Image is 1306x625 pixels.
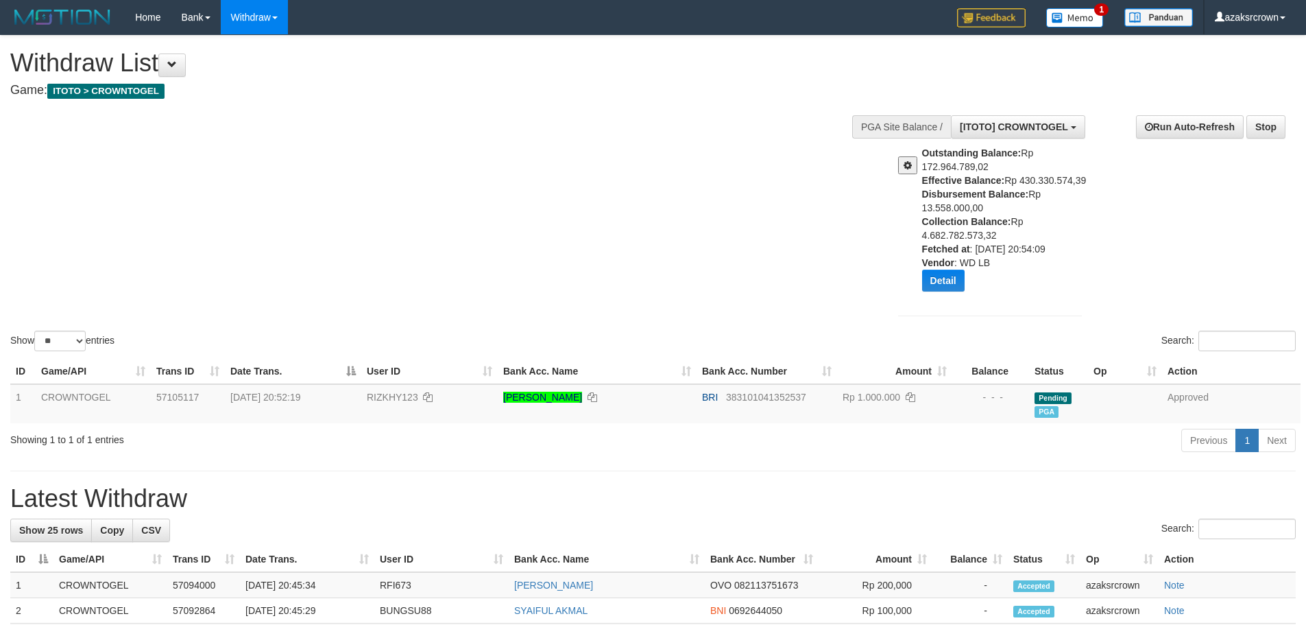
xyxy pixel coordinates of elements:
span: Copy 383101041352537 to clipboard [726,392,806,403]
span: ITOTO > CROWNTOGEL [47,84,165,99]
th: Balance: activate to sort column ascending [932,547,1008,572]
div: Showing 1 to 1 of 1 entries [10,427,534,447]
td: - [932,572,1008,598]
span: Show 25 rows [19,525,83,536]
span: Copy 082113751673 to clipboard [734,580,798,591]
th: Amount: activate to sort column ascending [837,359,952,384]
a: SYAIFUL AKMAL [514,605,588,616]
span: Copy 0692644050 to clipboard [729,605,782,616]
a: Previous [1181,429,1236,452]
th: Bank Acc. Name: activate to sort column ascending [498,359,697,384]
th: Op: activate to sort column ascending [1088,359,1162,384]
b: Vendor [922,257,954,268]
span: 1 [1094,3,1109,16]
h4: Game: [10,84,857,97]
th: Bank Acc. Name: activate to sort column ascending [509,547,705,572]
span: 57105117 [156,392,199,403]
span: Pending [1035,392,1072,404]
td: 1 [10,384,36,423]
label: Search: [1161,519,1296,539]
input: Search: [1198,331,1296,351]
span: OVO [710,580,731,591]
td: CROWNTOGEL [53,598,167,624]
div: Rp 172.964.789,02 Rp 430.330.574,39 Rp 13.558.000,00 Rp 4.682.782.573,32 : [DATE] 20:54:09 : WD LB [922,146,1092,302]
span: Copy [100,525,124,536]
div: PGA Site Balance / [852,115,951,139]
span: RIZKHY123 [367,392,418,403]
a: Copy [91,519,133,542]
td: CROWNTOGEL [36,384,151,423]
th: ID [10,359,36,384]
b: Fetched at [922,244,970,255]
a: [PERSON_NAME] [503,392,582,403]
span: [ITOTO] CROWNTOGEL [960,121,1068,132]
th: Status [1029,359,1088,384]
b: Disbursement Balance: [922,189,1029,200]
th: Status: activate to sort column ascending [1008,547,1080,572]
td: [DATE] 20:45:34 [240,572,374,598]
th: Balance [952,359,1029,384]
th: Game/API: activate to sort column ascending [53,547,167,572]
a: Note [1164,580,1185,591]
th: Date Trans.: activate to sort column ascending [240,547,374,572]
td: Approved [1162,384,1301,423]
a: CSV [132,519,170,542]
span: Accepted [1013,580,1054,592]
th: User ID: activate to sort column ascending [361,359,498,384]
span: Rp 1.000.000 [843,392,900,403]
td: [DATE] 20:45:29 [240,598,374,624]
button: Detail [922,270,965,292]
td: RFI673 [374,572,509,598]
th: Action [1162,359,1301,384]
label: Search: [1161,331,1296,351]
th: Bank Acc. Number: activate to sort column ascending [705,547,819,572]
td: azaksrcrown [1080,598,1159,624]
a: Show 25 rows [10,519,92,542]
td: Rp 100,000 [819,598,932,624]
input: Search: [1198,519,1296,539]
td: - [932,598,1008,624]
label: Show entries [10,331,114,351]
h1: Withdraw List [10,49,857,77]
h1: Latest Withdraw [10,485,1296,512]
td: Rp 200,000 [819,572,932,598]
td: azaksrcrown [1080,572,1159,598]
th: Trans ID: activate to sort column ascending [151,359,225,384]
a: Stop [1246,115,1285,139]
th: ID: activate to sort column descending [10,547,53,572]
select: Showentries [34,331,86,351]
a: [PERSON_NAME] [514,580,593,591]
th: Game/API: activate to sort column ascending [36,359,151,384]
th: Amount: activate to sort column ascending [819,547,932,572]
th: User ID: activate to sort column ascending [374,547,509,572]
button: [ITOTO] CROWNTOGEL [951,115,1085,139]
td: 57092864 [167,598,240,624]
span: BNI [710,605,726,616]
img: Feedback.jpg [957,8,1026,27]
td: BUNGSU88 [374,598,509,624]
span: Accepted [1013,606,1054,617]
a: Run Auto-Refresh [1136,115,1244,139]
span: [DATE] 20:52:19 [230,392,300,403]
td: 57094000 [167,572,240,598]
th: Action [1159,547,1296,572]
img: MOTION_logo.png [10,7,114,27]
a: 1 [1235,429,1259,452]
th: Op: activate to sort column ascending [1080,547,1159,572]
span: PGA [1035,406,1059,418]
b: Effective Balance: [922,175,1005,186]
span: BRI [702,392,718,403]
th: Date Trans.: activate to sort column descending [225,359,361,384]
th: Bank Acc. Number: activate to sort column ascending [697,359,837,384]
b: Collection Balance: [922,216,1011,227]
b: Outstanding Balance: [922,148,1021,158]
div: - - - [958,390,1024,404]
a: Note [1164,605,1185,616]
th: Trans ID: activate to sort column ascending [167,547,240,572]
img: panduan.png [1124,8,1193,27]
td: CROWNTOGEL [53,572,167,598]
span: CSV [141,525,161,536]
img: Button%20Memo.svg [1046,8,1104,27]
a: Next [1258,429,1296,452]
